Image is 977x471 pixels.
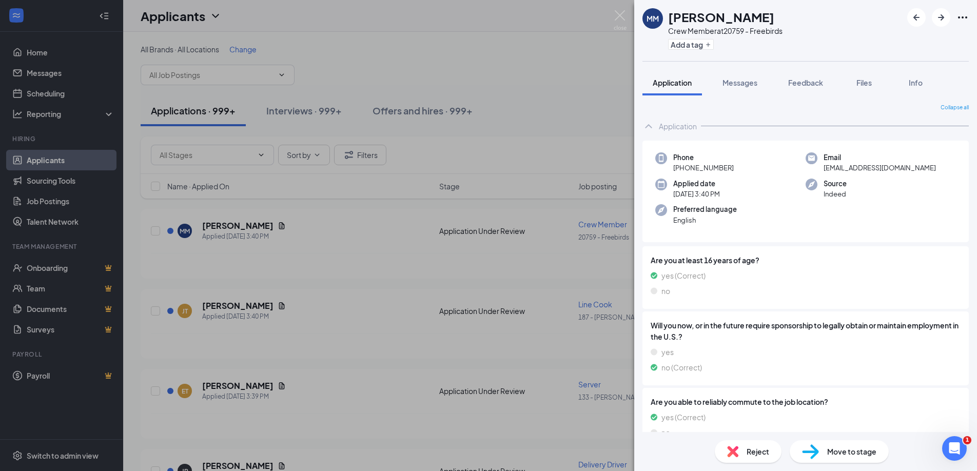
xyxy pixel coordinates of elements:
span: Email [824,152,936,163]
button: ArrowLeftNew [907,8,926,27]
svg: ArrowLeftNew [910,11,923,24]
span: Indeed [824,189,847,199]
span: no [661,427,670,438]
span: Source [824,179,847,189]
span: English [673,215,737,225]
span: Collapse all [941,104,969,112]
span: no (Correct) [661,362,702,373]
button: ArrowRight [932,8,950,27]
span: Preferred language [673,204,737,214]
span: Move to stage [827,446,876,457]
h1: [PERSON_NAME] [668,8,774,26]
span: 1 [963,436,971,444]
svg: Ellipses [956,11,969,24]
span: yes (Correct) [661,270,706,281]
span: Will you now, or in the future require sponsorship to legally obtain or maintain employment in th... [651,320,961,342]
div: Application [659,121,697,131]
svg: Plus [705,42,711,48]
span: Files [856,78,872,87]
iframe: Intercom live chat [942,436,967,461]
span: Applied date [673,179,720,189]
span: Phone [673,152,734,163]
svg: ChevronUp [642,120,655,132]
span: Reject [747,446,769,457]
span: [DATE] 3:40 PM [673,189,720,199]
span: yes (Correct) [661,411,706,423]
span: no [661,285,670,297]
span: yes [661,346,674,358]
span: Application [653,78,692,87]
button: PlusAdd a tag [668,39,714,50]
span: [PHONE_NUMBER] [673,163,734,173]
span: [EMAIL_ADDRESS][DOMAIN_NAME] [824,163,936,173]
span: Feedback [788,78,823,87]
svg: ArrowRight [935,11,947,24]
span: Messages [722,78,757,87]
span: Info [909,78,923,87]
span: Are you able to reliably commute to the job location? [651,396,961,407]
div: Crew Member at 20759 - Freebirds [668,26,783,36]
div: MM [647,13,659,24]
span: Are you at least 16 years of age? [651,254,961,266]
